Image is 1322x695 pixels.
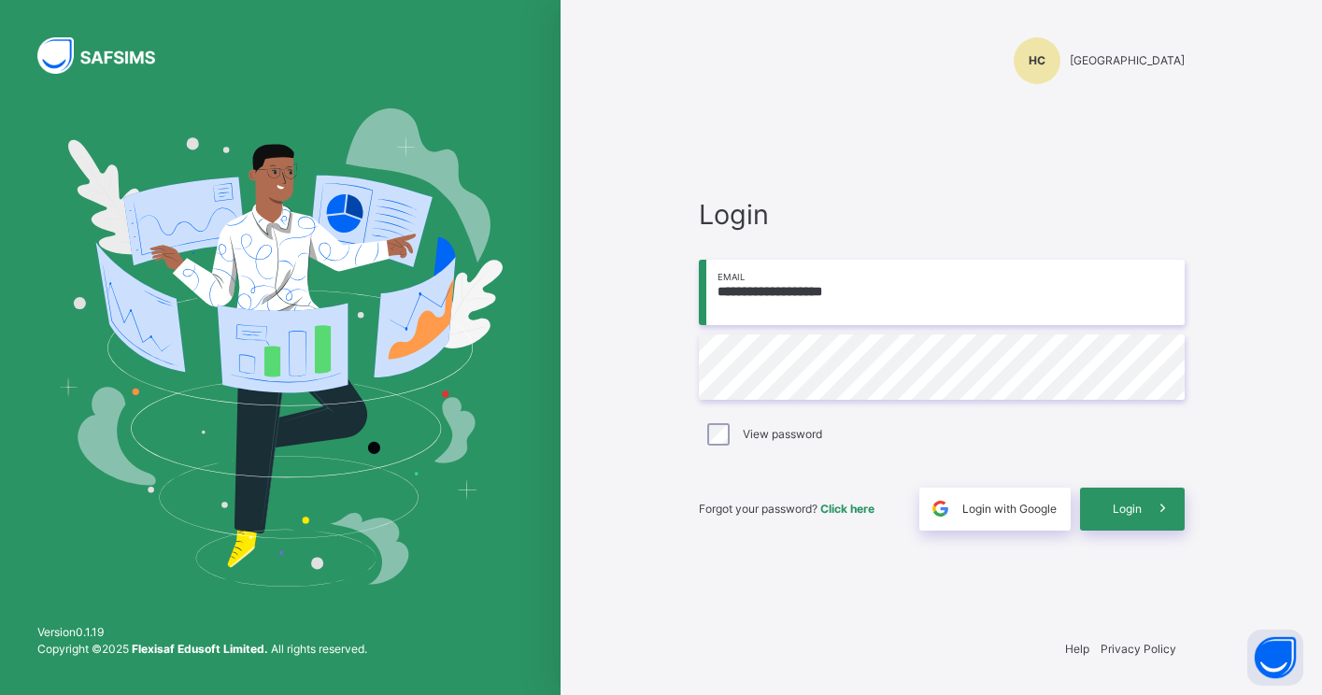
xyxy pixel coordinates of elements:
span: Copyright © 2025 All rights reserved. [37,642,367,656]
a: Help [1065,642,1089,656]
label: View password [743,426,822,443]
span: Login [1113,501,1142,518]
span: Forgot your password? [699,502,874,516]
img: google.396cfc9801f0270233282035f929180a.svg [930,498,951,519]
a: Privacy Policy [1101,642,1176,656]
span: Login with Google [962,501,1057,518]
strong: Flexisaf Edusoft Limited. [132,642,268,656]
button: Open asap [1247,630,1303,686]
img: Hero Image [58,108,503,587]
span: HC [1029,52,1045,69]
span: [GEOGRAPHIC_DATA] [1070,52,1185,69]
span: Version 0.1.19 [37,624,367,641]
img: SAFSIMS Logo [37,37,178,74]
a: Click here [820,502,874,516]
span: Login [699,194,1185,234]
